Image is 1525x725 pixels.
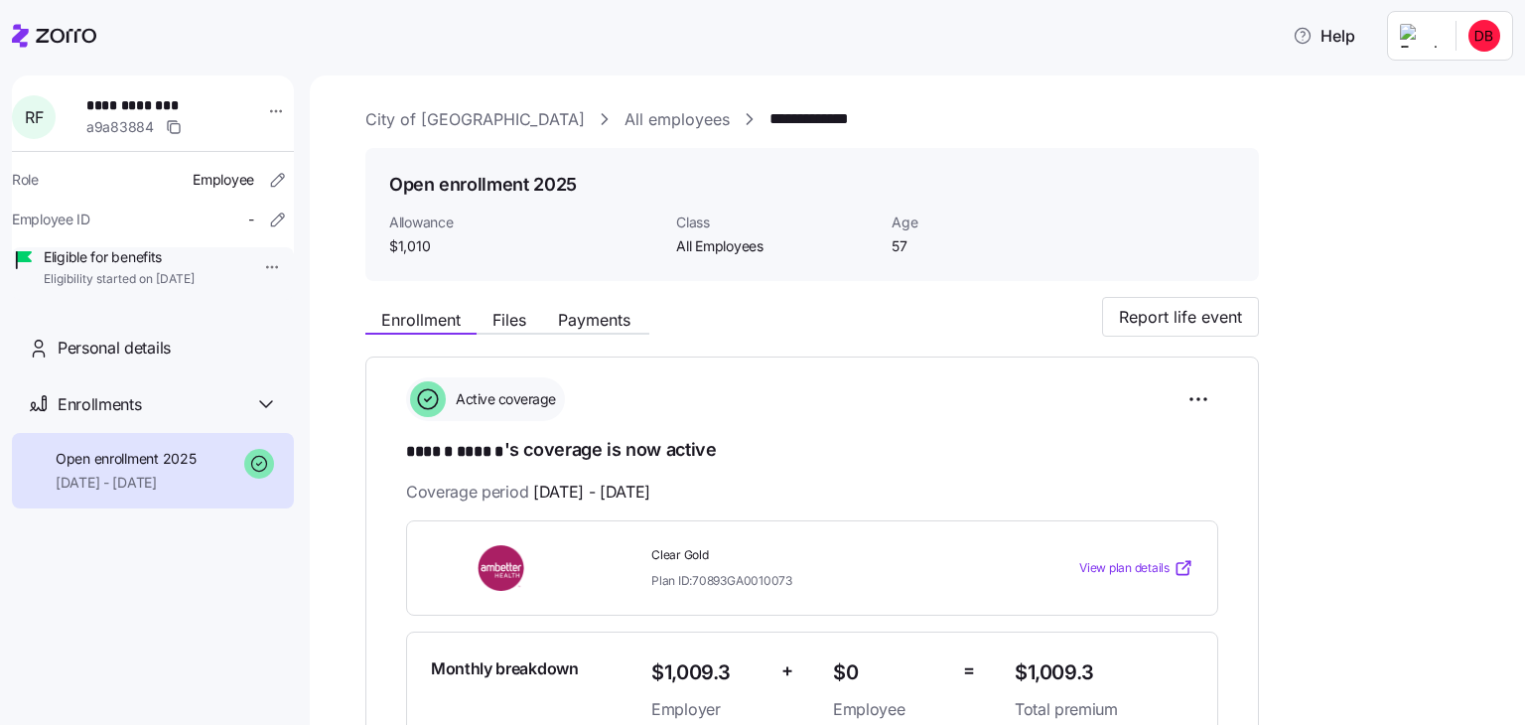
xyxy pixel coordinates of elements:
[1079,558,1193,578] a: View plan details
[676,236,876,256] span: All Employees
[833,656,947,689] span: $0
[58,336,171,361] span: Personal details
[676,213,876,232] span: Class
[1015,656,1193,689] span: $1,009.3
[248,210,254,229] span: -
[12,210,90,229] span: Employee ID
[389,172,577,197] h1: Open enrollment 2025
[44,271,195,288] span: Eligibility started on [DATE]
[1119,305,1242,329] span: Report life event
[651,697,765,722] span: Employer
[56,473,196,493] span: [DATE] - [DATE]
[406,437,1218,465] h1: 's coverage is now active
[558,312,630,328] span: Payments
[56,449,196,469] span: Open enrollment 2025
[389,236,660,256] span: $1,010
[406,480,650,505] span: Coverage period
[624,107,730,132] a: All employees
[431,545,574,591] img: Ambetter
[1102,297,1259,337] button: Report life event
[833,697,947,722] span: Employee
[44,247,195,267] span: Eligible for benefits
[963,656,975,685] span: =
[892,213,1091,232] span: Age
[381,312,461,328] span: Enrollment
[450,389,556,409] span: Active coverage
[651,572,792,589] span: Plan ID: 70893GA0010073
[389,213,660,232] span: Allowance
[781,656,793,685] span: +
[365,107,585,132] a: City of [GEOGRAPHIC_DATA]
[1293,24,1355,48] span: Help
[86,117,154,137] span: a9a83884
[1277,16,1371,56] button: Help
[58,392,141,417] span: Enrollments
[1015,697,1193,722] span: Total premium
[492,312,526,328] span: Files
[193,170,254,190] span: Employee
[1079,559,1170,578] span: View plan details
[892,236,1091,256] span: 57
[25,109,43,125] span: R F
[651,656,765,689] span: $1,009.3
[1400,24,1440,48] img: Employer logo
[651,547,999,564] span: Clear Gold
[12,170,39,190] span: Role
[1468,20,1500,52] img: fef15a215ef8e379243731c784a994ca
[533,480,650,505] span: [DATE] - [DATE]
[431,656,579,681] span: Monthly breakdown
